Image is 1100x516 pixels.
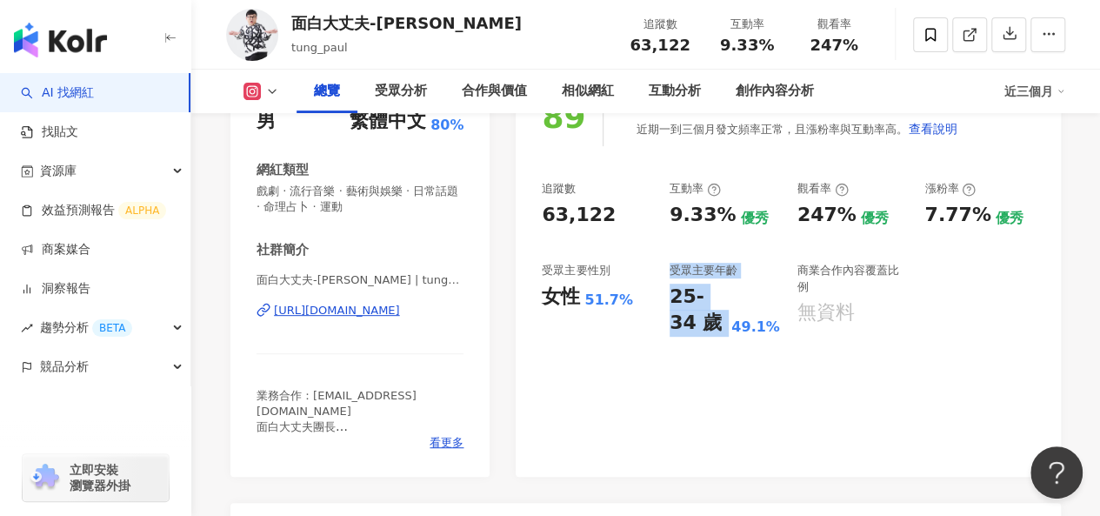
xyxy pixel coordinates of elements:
span: 9.33% [720,37,774,54]
div: 7.77% [924,202,990,229]
div: 63,122 [542,202,616,229]
div: 49.1% [731,318,780,337]
span: 趨勢分析 [40,308,132,347]
div: 近期一到三個月發文頻率正常，且漲粉率與互動率高。 [636,111,957,146]
span: 資源庫 [40,151,77,191]
a: 商案媒合 [21,241,90,258]
iframe: Help Scout Beacon - Open [1030,446,1083,499]
a: 找貼文 [21,124,78,141]
span: 面白大丈夫-[PERSON_NAME] | tung_paul [257,272,463,288]
div: 社群簡介 [257,241,309,259]
img: logo [14,23,107,57]
div: 漲粉率 [924,181,976,197]
span: 戲劇 · 流行音樂 · 藝術與娛樂 · 日常話題 · 命理占卜 · 運動 [257,184,463,215]
div: 受眾主要性別 [542,263,610,278]
div: 無資料 [797,299,855,326]
div: 近三個月 [1004,77,1065,105]
div: 優秀 [861,209,889,228]
button: 查看說明 [907,111,957,146]
div: 互動率 [714,16,780,33]
span: tung_paul [291,41,347,54]
span: 競品分析 [40,347,89,386]
div: 商業合作內容覆蓋比例 [797,263,908,294]
a: searchAI 找網紅 [21,84,94,102]
div: 25-34 歲 [670,284,727,338]
div: 247% [797,202,857,229]
span: 查看說明 [908,122,957,136]
div: 追蹤數 [627,16,693,33]
div: 9.33% [670,202,736,229]
a: [URL][DOMAIN_NAME] [257,303,463,318]
a: chrome extension立即安裝 瀏覽器外掛 [23,454,169,501]
span: 63,122 [630,36,690,54]
div: [URL][DOMAIN_NAME] [274,303,400,318]
span: rise [21,322,33,334]
div: 優秀 [996,209,1023,228]
div: 觀看率 [797,181,849,197]
div: 相似網紅 [562,81,614,102]
div: 總覽 [314,81,340,102]
a: 效益預測報告ALPHA [21,202,166,219]
img: chrome extension [28,464,62,492]
span: 立即安裝 瀏覽器外掛 [70,462,130,493]
span: 80% [430,116,463,135]
div: 追蹤數 [542,181,576,197]
div: 受眾主要年齡 [670,263,737,278]
div: 面白大丈夫-[PERSON_NAME] [291,12,522,34]
div: 男 [257,108,276,135]
div: 優秀 [740,209,768,228]
div: 合作與價值 [462,81,527,102]
span: 247% [810,37,858,54]
span: 看更多 [430,435,463,451]
div: 網紅類型 [257,161,309,179]
div: 互動分析 [649,81,701,102]
div: 互動率 [670,181,721,197]
a: 洞察報告 [21,280,90,298]
div: 觀看率 [801,16,867,33]
div: 51.7% [584,291,633,310]
span: 業務合作：[EMAIL_ADDRESS][DOMAIN_NAME] 面白大丈夫團長 #職男人生這邊看👇 [257,389,417,450]
div: BETA [92,319,132,337]
div: 女性 [542,284,580,311]
div: 繁體中文 [350,108,426,135]
div: 創作內容分析 [736,81,814,102]
img: KOL Avatar [226,9,278,61]
div: 受眾分析 [375,81,427,102]
div: 89 [542,99,585,135]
